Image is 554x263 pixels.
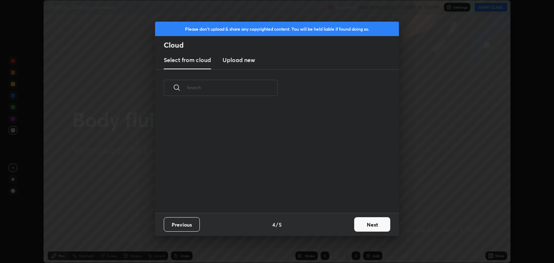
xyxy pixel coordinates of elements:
[272,221,275,228] h4: 4
[279,221,282,228] h4: 5
[164,217,200,232] button: Previous
[164,56,211,64] h3: Select from cloud
[187,72,278,103] input: Search
[223,56,255,64] h3: Upload new
[164,40,399,50] h2: Cloud
[155,104,390,213] div: grid
[276,221,278,228] h4: /
[155,22,399,36] div: Please don't upload & share any copyrighted content. You will be held liable if found doing so.
[354,217,390,232] button: Next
